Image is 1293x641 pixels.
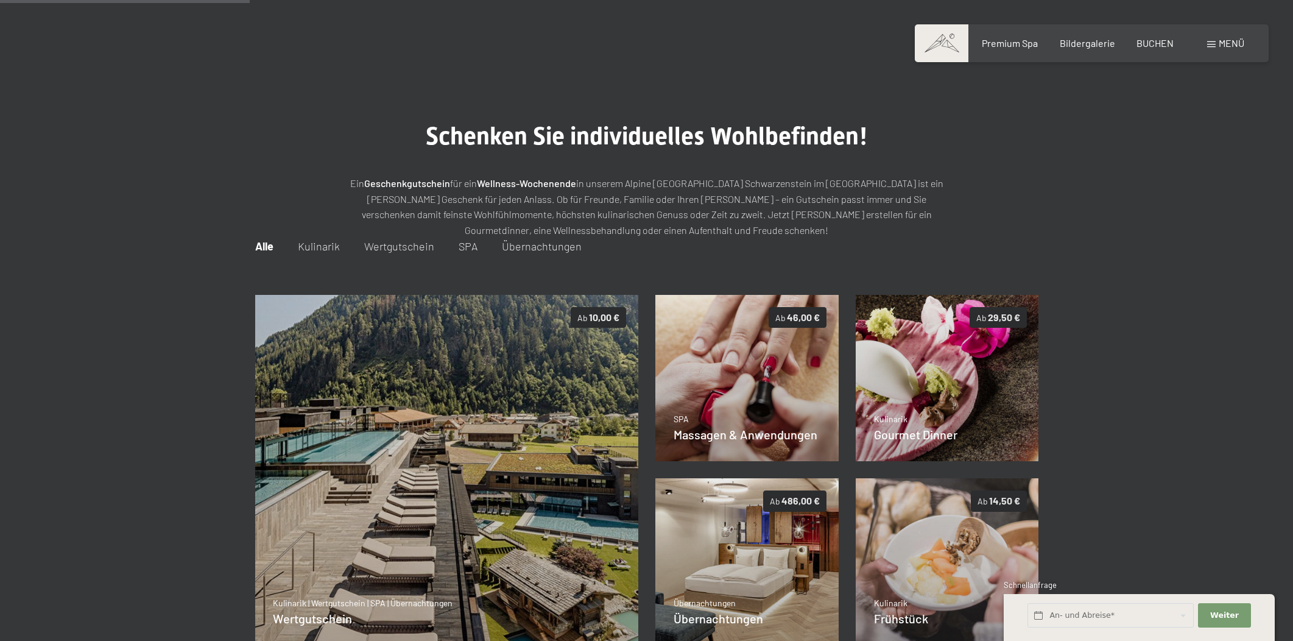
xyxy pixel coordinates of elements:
span: Weiter [1210,610,1239,621]
p: Ein für ein in unserem Alpine [GEOGRAPHIC_DATA] Schwarzenstein im [GEOGRAPHIC_DATA] ist ein [PERS... [342,175,951,238]
button: Weiter [1198,603,1250,628]
span: Schnellanfrage [1004,580,1057,590]
span: Menü [1219,37,1244,49]
a: Bildergalerie [1060,37,1115,49]
span: Schenken Sie individuelles Wohlbefinden! [426,122,868,151]
strong: Geschenkgutschein [364,177,450,189]
strong: Wellness-Wochenende [477,177,576,189]
a: BUCHEN [1136,37,1174,49]
a: Premium Spa [982,37,1038,49]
